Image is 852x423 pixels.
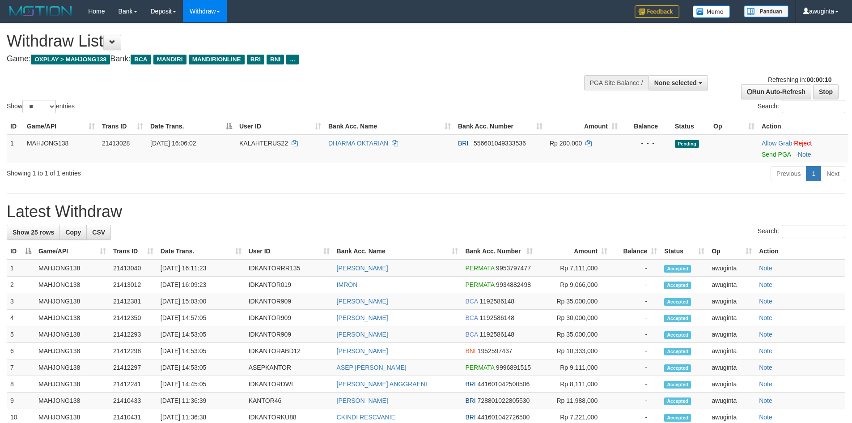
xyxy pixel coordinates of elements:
td: MAHJONG138 [35,310,110,326]
img: panduan.png [744,5,788,17]
td: 21412293 [110,326,157,343]
span: Accepted [664,397,691,405]
td: [DATE] 16:09:23 [157,277,245,293]
td: 4 [7,310,35,326]
a: Run Auto-Refresh [741,84,811,99]
td: MAHJONG138 [35,376,110,393]
span: Copy 1192586148 to clipboard [479,314,514,321]
td: 21413012 [110,277,157,293]
td: MAHJONG138 [35,343,110,359]
td: 21412241 [110,376,157,393]
div: PGA Site Balance / [584,75,649,90]
h1: Latest Withdraw [7,203,845,221]
th: Balance [621,118,671,135]
span: Copy 1192586148 to clipboard [479,298,514,305]
span: Copy 441601042726500 to clipboard [478,414,530,421]
th: Bank Acc. Number: activate to sort column ascending [454,118,546,135]
span: BCA [465,298,478,305]
td: [DATE] 14:53:05 [157,343,245,359]
th: User ID: activate to sort column ascending [236,118,325,135]
a: Copy [59,225,87,240]
a: Note [759,397,772,404]
span: Accepted [664,348,691,355]
td: [DATE] 14:45:05 [157,376,245,393]
th: Balance: activate to sort column ascending [611,243,661,260]
td: 21410433 [110,393,157,409]
td: IDKANTORABD12 [245,343,333,359]
span: BCA [465,331,478,338]
td: 21412381 [110,293,157,310]
td: 1 [7,135,23,162]
td: 7 [7,359,35,376]
td: IDKANTOR909 [245,326,333,343]
td: awuginta [708,376,755,393]
span: BRI [465,397,475,404]
span: OXPLAY > MAHJONG138 [31,55,110,64]
a: ASEP [PERSON_NAME] [337,364,407,371]
td: Rp 35,000,000 [536,326,611,343]
td: Rp 30,000,000 [536,310,611,326]
a: [PERSON_NAME] ANGGRAENI [337,380,427,388]
td: MAHJONG138 [35,293,110,310]
a: Reject [794,140,812,147]
a: Note [759,414,772,421]
td: - [611,376,661,393]
td: IDKANTORDWI [245,376,333,393]
td: IDKANTOR909 [245,310,333,326]
a: Send PGA [762,151,791,158]
img: Button%20Memo.svg [693,5,730,18]
td: IDKANTOR019 [245,277,333,293]
td: 21412350 [110,310,157,326]
td: Rp 10,333,000 [536,343,611,359]
img: Feedback.jpg [635,5,679,18]
td: MAHJONG138 [35,359,110,376]
th: Trans ID: activate to sort column ascending [110,243,157,260]
span: Accepted [664,315,691,322]
span: MANDIRIONLINE [189,55,245,64]
a: Note [798,151,811,158]
a: [PERSON_NAME] [337,347,388,355]
td: KANTOR46 [245,393,333,409]
span: BCA [131,55,151,64]
a: Note [759,347,772,355]
td: awuginta [708,277,755,293]
span: Copy 1192586148 to clipboard [479,331,514,338]
span: Copy 9934882498 to clipboard [496,281,531,288]
th: Date Trans.: activate to sort column ascending [157,243,245,260]
td: awuginta [708,343,755,359]
td: 3 [7,293,35,310]
span: Copy 556601049333536 to clipboard [474,140,526,147]
span: Accepted [664,381,691,389]
a: [PERSON_NAME] [337,331,388,338]
a: Note [759,331,772,338]
td: IDKANTOR909 [245,293,333,310]
span: BRI [247,55,264,64]
span: PERMATA [465,265,494,272]
span: PERMATA [465,281,494,288]
a: Previous [771,166,806,181]
span: PERMATA [465,364,494,371]
span: [DATE] 16:06:02 [150,140,196,147]
span: BNI [465,347,475,355]
th: ID [7,118,23,135]
a: [PERSON_NAME] [337,298,388,305]
span: Accepted [664,331,691,339]
th: ID: activate to sort column descending [7,243,35,260]
a: Next [821,166,845,181]
td: - [611,310,661,326]
td: Rp 9,111,000 [536,359,611,376]
td: - [611,260,661,277]
span: Copy 728801022805530 to clipboard [478,397,530,404]
a: [PERSON_NAME] [337,314,388,321]
td: Rp 35,000,000 [536,293,611,310]
td: [DATE] 11:36:39 [157,393,245,409]
td: [DATE] 14:53:05 [157,359,245,376]
td: Rp 8,111,000 [536,376,611,393]
span: Show 25 rows [13,229,54,236]
a: Note [759,265,772,272]
h4: Game: Bank: [7,55,559,64]
span: Accepted [664,364,691,372]
th: Op: activate to sort column ascending [710,118,758,135]
span: BRI [458,140,468,147]
a: IMRON [337,281,358,288]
